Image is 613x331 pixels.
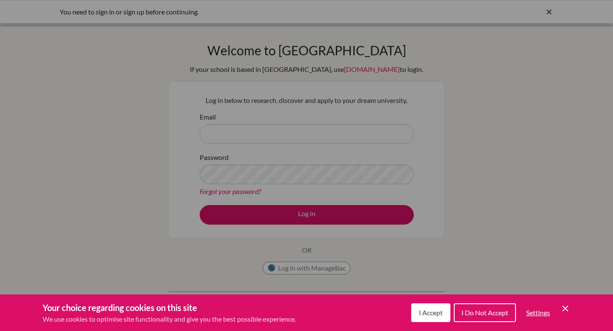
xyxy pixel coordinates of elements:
span: Settings [526,308,550,317]
span: I Accept [419,308,443,317]
span: I Do Not Accept [461,308,508,317]
button: Save and close [560,303,570,314]
button: I Accept [411,303,450,322]
button: Settings [519,304,557,321]
button: I Do Not Accept [454,303,516,322]
h3: Your choice regarding cookies on this site [43,301,296,314]
p: We use cookies to optimise site functionality and give you the best possible experience. [43,314,296,324]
